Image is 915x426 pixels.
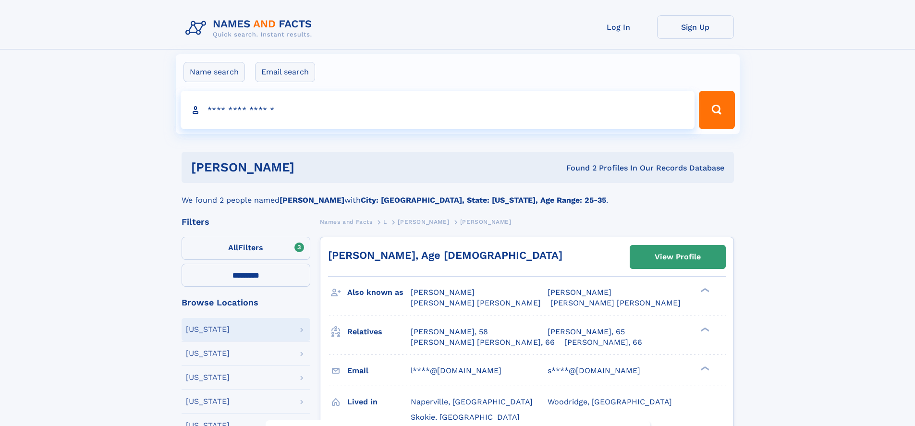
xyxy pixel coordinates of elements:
a: Names and Facts [320,216,373,228]
img: Logo Names and Facts [182,15,320,41]
div: ❯ [698,365,710,371]
label: Name search [183,62,245,82]
a: Sign Up [657,15,734,39]
span: [PERSON_NAME] [398,219,449,225]
a: [PERSON_NAME], 65 [548,327,625,337]
h3: Also known as [347,284,411,301]
span: [PERSON_NAME] [548,288,611,297]
a: View Profile [630,245,725,268]
button: Search Button [699,91,734,129]
span: Woodridge, [GEOGRAPHIC_DATA] [548,397,672,406]
h3: Relatives [347,324,411,340]
b: [PERSON_NAME] [280,195,344,205]
div: View Profile [655,246,701,268]
span: [PERSON_NAME] [PERSON_NAME] [550,298,681,307]
span: [PERSON_NAME] [460,219,512,225]
label: Filters [182,237,310,260]
a: [PERSON_NAME], 66 [564,337,642,348]
div: [US_STATE] [186,398,230,405]
a: L [383,216,387,228]
div: ❯ [698,326,710,332]
div: [US_STATE] [186,350,230,357]
label: Email search [255,62,315,82]
a: Log In [580,15,657,39]
span: Skokie, [GEOGRAPHIC_DATA] [411,413,520,422]
a: [PERSON_NAME], 58 [411,327,488,337]
div: We found 2 people named with . [182,183,734,206]
a: [PERSON_NAME] [PERSON_NAME], 66 [411,337,555,348]
span: [PERSON_NAME] [PERSON_NAME] [411,298,541,307]
b: City: [GEOGRAPHIC_DATA], State: [US_STATE], Age Range: 25-35 [361,195,606,205]
h3: Lived in [347,394,411,410]
div: Found 2 Profiles In Our Records Database [430,163,724,173]
div: Browse Locations [182,298,310,307]
div: Filters [182,218,310,226]
a: [PERSON_NAME] [398,216,449,228]
span: L [383,219,387,225]
span: [PERSON_NAME] [411,288,475,297]
div: [US_STATE] [186,326,230,333]
h3: Email [347,363,411,379]
a: [PERSON_NAME], Age [DEMOGRAPHIC_DATA] [328,249,562,261]
span: All [228,243,238,252]
span: Naperville, [GEOGRAPHIC_DATA] [411,397,533,406]
div: ❯ [698,287,710,293]
input: search input [181,91,695,129]
div: [US_STATE] [186,374,230,381]
h1: [PERSON_NAME] [191,161,430,173]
